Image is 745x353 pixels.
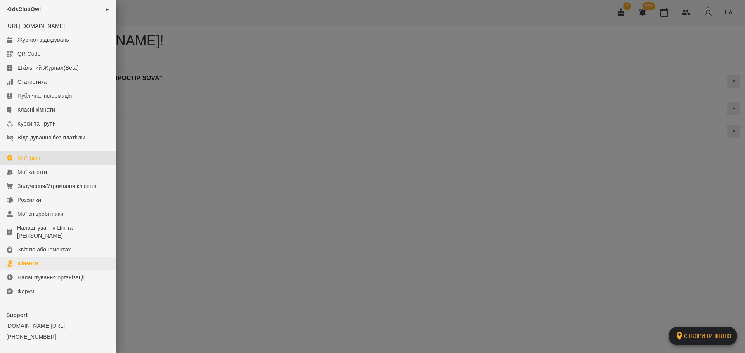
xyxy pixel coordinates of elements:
div: Публічна інформація [17,92,72,100]
div: Мої філії [17,154,40,162]
div: Налаштування Цін та [PERSON_NAME] [17,224,110,239]
span: ► [106,6,110,12]
div: Мої клієнти [17,168,47,176]
div: Відвідування без платіжки [17,134,85,141]
div: QR Code [17,50,41,58]
div: Шкільний Журнал(Beta) [17,64,79,72]
div: Фінанси [17,260,38,267]
div: Розсилки [17,196,41,204]
div: Класні кімнати [17,106,55,114]
div: Форум [17,288,35,295]
div: Курси та Групи [17,120,56,127]
a: [PHONE_NUMBER] [6,333,110,341]
span: KidsClubOwl [6,6,41,12]
div: Звіт по абонементах [17,246,71,253]
div: Журнал відвідувань [17,36,69,44]
div: Налаштування організації [17,274,85,281]
p: Support [6,311,110,319]
div: Залучення/Утримання клієнтів [17,182,97,190]
div: Мої співробітники [17,210,64,218]
div: Статистика [17,78,47,86]
a: [URL][DOMAIN_NAME] [6,23,65,29]
a: [DOMAIN_NAME][URL] [6,322,110,330]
